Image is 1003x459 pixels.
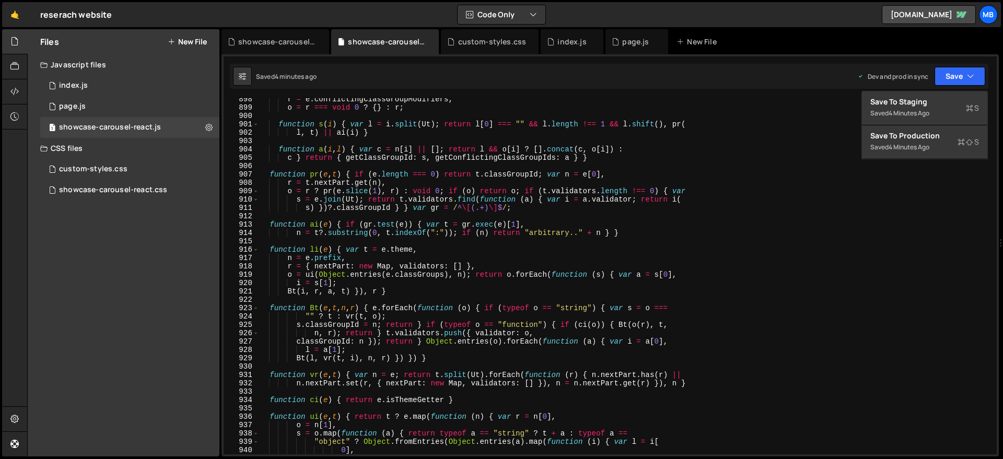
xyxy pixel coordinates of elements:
div: 903 [224,137,259,145]
div: 922 [224,296,259,304]
div: 936 [224,413,259,421]
div: showcase-carousel-react.js [348,37,426,47]
div: 937 [224,421,259,429]
div: 926 [224,329,259,337]
div: 934 [224,396,259,404]
div: New File [677,37,720,47]
div: Saved [870,107,979,120]
span: S [966,103,979,113]
div: 899 [224,103,259,112]
h2: Files [40,36,59,48]
div: showcase-carousel-react.css [59,185,167,195]
div: showcase-carousel-react.js [59,123,161,132]
div: 4 minutes ago [275,72,317,81]
div: 907 [224,170,259,179]
div: custom-styles.css [458,37,527,47]
div: 930 [224,362,259,371]
div: 912 [224,212,259,220]
div: 919 [224,270,259,279]
div: 902 [224,128,259,137]
div: 923 [224,304,259,312]
div: 898 [224,95,259,103]
div: 924 [224,312,259,321]
div: 916 [224,245,259,254]
div: 938 [224,429,259,438]
div: 927 [224,337,259,346]
div: page.js [622,37,649,47]
div: 914 [224,229,259,237]
div: 4 minutes ago [889,143,929,151]
div: 940 [224,446,259,454]
div: Javascript files [28,54,219,75]
div: 921 [224,287,259,296]
div: 10476/23765.js [40,75,219,96]
div: 901 [224,120,259,128]
a: 🤙 [2,2,28,27]
div: 915 [224,237,259,245]
div: Saved [870,141,979,154]
div: 10476/45224.css [40,180,219,201]
div: 906 [224,162,259,170]
div: Save to Production [870,131,979,141]
div: 913 [224,220,259,229]
div: Saved [256,72,317,81]
div: 4 minutes ago [889,109,929,117]
button: Code Only [458,5,545,24]
div: 908 [224,179,259,187]
div: Save to Staging [870,97,979,107]
button: Save to ProductionS Saved4 minutes ago [862,125,987,159]
div: 905 [224,154,259,162]
div: 939 [224,438,259,446]
div: 931 [224,371,259,379]
button: New File [168,38,207,46]
a: MB [979,5,998,24]
a: [DOMAIN_NAME] [882,5,976,24]
div: 904 [224,145,259,154]
div: 910 [224,195,259,204]
div: 900 [224,112,259,120]
div: 911 [224,204,259,212]
div: showcase-carousel-react.css [238,37,317,47]
div: 917 [224,254,259,262]
div: 10476/23772.js [40,96,219,117]
div: 920 [224,279,259,287]
div: 929 [224,354,259,362]
div: page.js [59,102,86,111]
div: 918 [224,262,259,270]
div: reserach website [40,8,112,21]
div: 10476/38631.css [40,159,219,180]
div: 928 [224,346,259,354]
div: 932 [224,379,259,387]
div: 909 [224,187,259,195]
button: Save [935,67,985,86]
div: custom-styles.css [59,164,127,174]
div: 933 [224,387,259,396]
div: 10476/45223.js [40,117,219,138]
div: index.js [59,81,88,90]
div: Dev and prod in sync [857,72,928,81]
div: CSS files [28,138,219,159]
button: Save to StagingS Saved4 minutes ago [862,91,987,125]
span: 1 [49,124,55,133]
div: index.js [557,37,586,47]
span: S [958,137,979,147]
div: 935 [224,404,259,413]
div: 925 [224,321,259,329]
